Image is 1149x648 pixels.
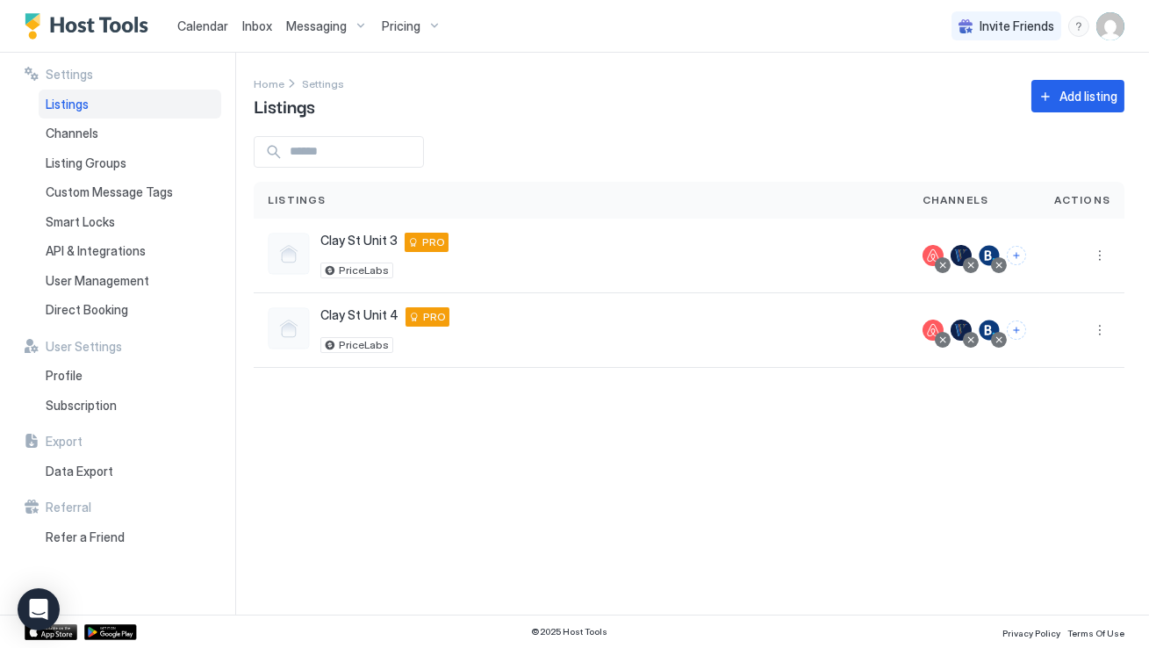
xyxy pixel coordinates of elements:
span: Listings [268,192,327,208]
span: Data Export [46,464,113,479]
span: PRO [422,234,445,250]
a: Data Export [39,457,221,486]
span: User Settings [46,339,122,355]
div: User profile [1096,12,1124,40]
a: Terms Of Use [1067,623,1124,641]
span: Referral [46,500,91,515]
a: Google Play Store [84,624,137,640]
div: Breadcrumb [302,74,344,92]
a: Home [254,74,284,92]
a: Direct Booking [39,295,221,325]
span: Inbox [242,18,272,33]
div: menu [1089,245,1110,266]
span: Clay St Unit 4 [320,307,399,323]
span: Smart Locks [46,214,115,230]
span: Settings [46,67,93,83]
span: User Management [46,273,149,289]
span: Calendar [177,18,228,33]
a: Listing Groups [39,148,221,178]
div: Add listing [1059,87,1117,105]
div: Breadcrumb [254,74,284,92]
span: Home [254,77,284,90]
span: Actions [1054,192,1110,208]
span: Listings [46,97,89,112]
button: Connect channels [1007,320,1026,340]
span: Invite Friends [980,18,1054,34]
a: Privacy Policy [1002,623,1060,641]
span: API & Integrations [46,243,146,259]
span: Settings [302,77,344,90]
button: More options [1089,245,1110,266]
a: Host Tools Logo [25,13,156,40]
span: Channels [923,192,989,208]
span: Profile [46,368,83,384]
a: Calendar [177,17,228,35]
a: Custom Message Tags [39,177,221,207]
a: Subscription [39,391,221,421]
a: Refer a Friend [39,522,221,552]
span: Export [46,434,83,450]
span: Pricing [382,18,420,34]
span: Custom Message Tags [46,184,173,200]
span: Listing Groups [46,155,126,171]
a: Inbox [242,17,272,35]
div: menu [1089,320,1110,341]
span: Direct Booking [46,302,128,318]
span: Messaging [286,18,347,34]
a: Settings [302,74,344,92]
span: Listings [254,92,315,119]
button: Connect channels [1007,246,1026,265]
span: Subscription [46,398,117,414]
div: Open Intercom Messenger [18,588,60,630]
button: Add listing [1031,80,1124,112]
a: Smart Locks [39,207,221,237]
a: Channels [39,119,221,148]
a: App Store [25,624,77,640]
a: API & Integrations [39,236,221,266]
span: Terms Of Use [1067,628,1124,638]
a: User Management [39,266,221,296]
span: © 2025 Host Tools [532,626,608,637]
span: Privacy Policy [1002,628,1060,638]
div: menu [1068,16,1089,37]
button: More options [1089,320,1110,341]
span: PRO [423,309,446,325]
span: Channels [46,126,98,141]
input: Input Field [283,137,423,167]
a: Listings [39,90,221,119]
span: Clay St Unit 3 [320,233,398,248]
span: Refer a Friend [46,529,125,545]
a: Profile [39,361,221,391]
